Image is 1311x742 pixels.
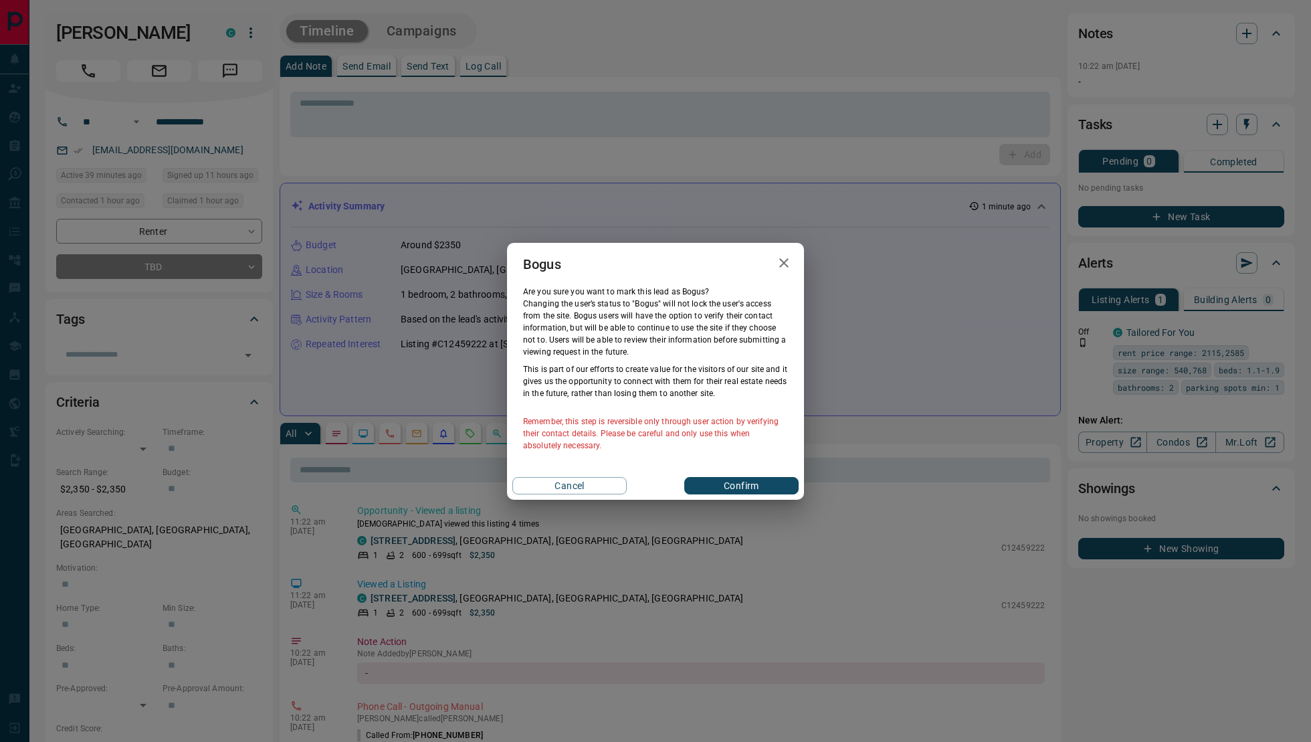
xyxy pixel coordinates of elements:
h2: Bogus [507,243,577,286]
p: This is part of our efforts to create value for the visitors of our site and it gives us the oppo... [523,363,788,399]
p: Remember, this step is reversible only through user action by verifying their contact details. Pl... [523,415,788,452]
button: Confirm [684,477,799,494]
p: Changing the user’s status to "Bogus" will not lock the user's access from the site. Bogus users ... [523,298,788,358]
p: Are you sure you want to mark this lead as Bogus ? [523,286,788,298]
button: Cancel [512,477,627,494]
